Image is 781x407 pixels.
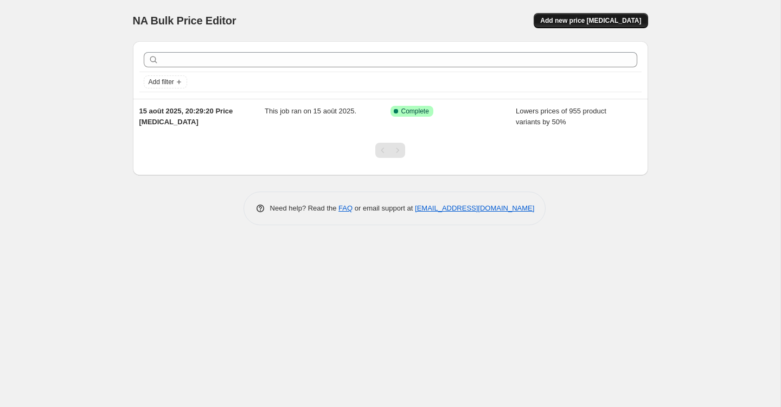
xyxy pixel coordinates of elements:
span: Need help? Read the [270,204,339,212]
span: Complete [401,107,429,116]
span: or email support at [353,204,415,212]
button: Add new price [MEDICAL_DATA] [534,13,648,28]
span: NA Bulk Price Editor [133,15,236,27]
span: 15 août 2025, 20:29:20 Price [MEDICAL_DATA] [139,107,233,126]
nav: Pagination [375,143,405,158]
span: This job ran on 15 août 2025. [265,107,356,115]
span: Add filter [149,78,174,86]
a: FAQ [338,204,353,212]
a: [EMAIL_ADDRESS][DOMAIN_NAME] [415,204,534,212]
span: Add new price [MEDICAL_DATA] [540,16,641,25]
button: Add filter [144,75,187,88]
span: Lowers prices of 955 product variants by 50% [516,107,606,126]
